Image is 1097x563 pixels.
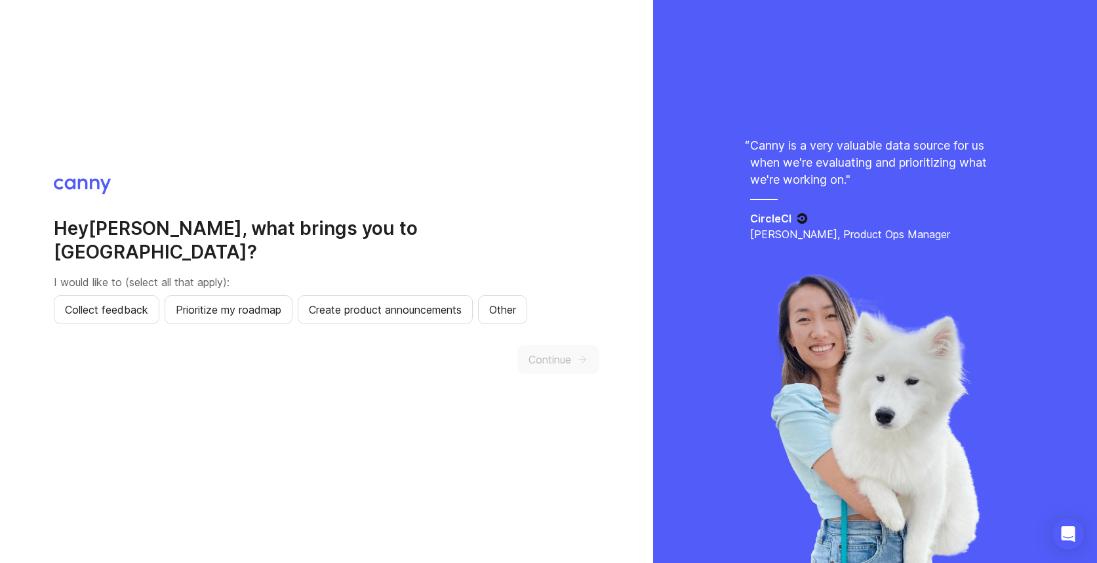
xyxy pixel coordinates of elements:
[298,295,473,324] button: Create product announcements
[750,226,999,242] p: [PERSON_NAME], Product Ops Manager
[54,178,111,194] img: Canny logo
[768,274,982,563] img: liya-429d2be8cea6414bfc71c507a98abbfa.webp
[797,213,808,224] img: CircleCI logo
[54,274,599,290] p: I would like to (select all that apply):
[54,295,159,324] button: Collect feedback
[1052,518,1084,550] div: Open Intercom Messenger
[517,345,599,374] button: Continue
[309,302,462,318] span: Create product announcements
[54,217,599,264] h2: Hey [PERSON_NAME] , what brings you to [GEOGRAPHIC_DATA]?
[176,302,281,318] span: Prioritize my roadmap
[529,352,571,367] span: Continue
[65,302,148,318] span: Collect feedback
[750,211,791,226] h5: CircleCI
[478,295,527,324] button: Other
[165,295,292,324] button: Prioritize my roadmap
[750,137,999,188] p: Canny is a very valuable data source for us when we're evaluating and prioritizing what we're wor...
[489,302,516,318] span: Other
